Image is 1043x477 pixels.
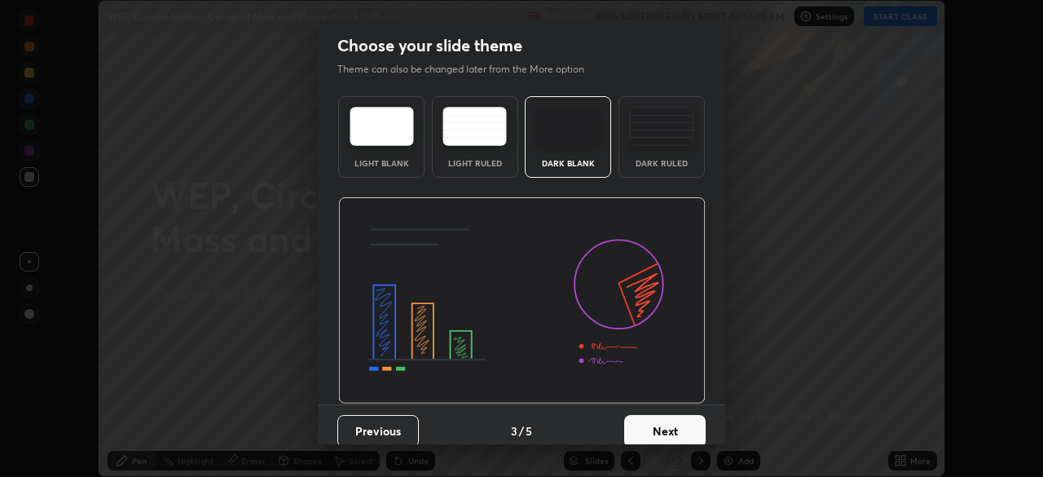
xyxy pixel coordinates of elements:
h4: 3 [511,422,517,439]
div: Light Blank [349,159,414,167]
img: lightRuledTheme.5fabf969.svg [442,107,507,146]
button: Next [624,415,706,448]
div: Light Ruled [442,159,508,167]
img: darkRuledTheme.de295e13.svg [629,107,693,146]
div: Dark Ruled [629,159,694,167]
img: lightTheme.e5ed3b09.svg [350,107,414,146]
h4: 5 [526,422,532,439]
h2: Choose your slide theme [337,35,522,56]
button: Previous [337,415,419,448]
img: darkThemeBanner.d06ce4a2.svg [338,197,706,404]
img: darkTheme.f0cc69e5.svg [536,107,601,146]
h4: / [519,422,524,439]
p: Theme can also be changed later from the More option [337,62,601,77]
div: Dark Blank [535,159,601,167]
